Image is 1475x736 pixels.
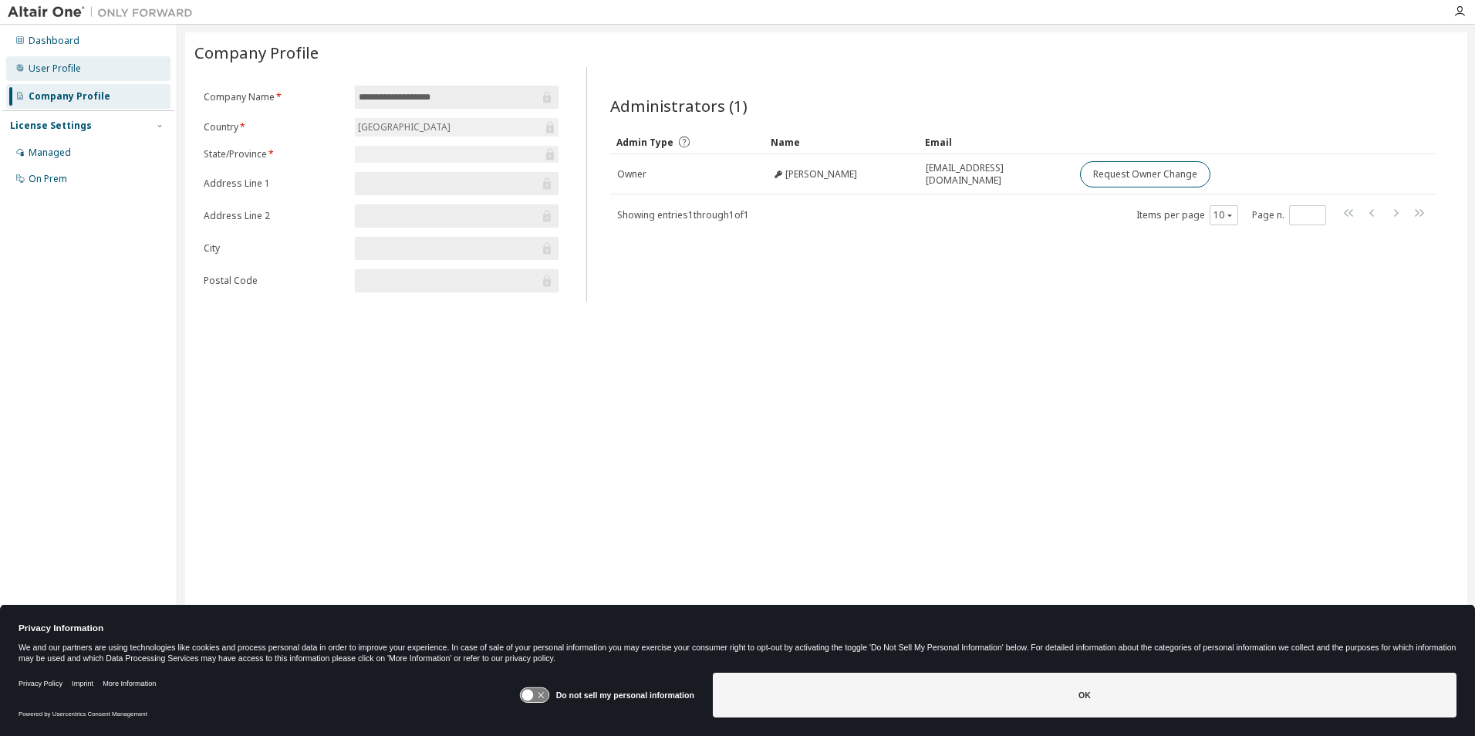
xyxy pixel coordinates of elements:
[925,130,1067,154] div: Email
[29,90,110,103] div: Company Profile
[10,120,92,132] div: License Settings
[204,148,346,160] label: State/Province
[926,162,1066,187] span: [EMAIL_ADDRESS][DOMAIN_NAME]
[204,177,346,190] label: Address Line 1
[29,173,67,185] div: On Prem
[29,62,81,75] div: User Profile
[355,118,559,137] div: [GEOGRAPHIC_DATA]
[204,121,346,133] label: Country
[8,5,201,20] img: Altair One
[617,168,646,181] span: Owner
[610,95,748,116] span: Administrators (1)
[204,242,346,255] label: City
[204,210,346,222] label: Address Line 2
[1252,205,1326,225] span: Page n.
[1136,205,1238,225] span: Items per page
[1213,209,1234,221] button: 10
[356,119,453,136] div: [GEOGRAPHIC_DATA]
[785,168,857,181] span: [PERSON_NAME]
[204,91,346,103] label: Company Name
[1080,161,1210,187] button: Request Owner Change
[771,130,913,154] div: Name
[29,35,79,47] div: Dashboard
[194,42,319,63] span: Company Profile
[617,208,749,221] span: Showing entries 1 through 1 of 1
[616,136,673,149] span: Admin Type
[204,275,346,287] label: Postal Code
[29,147,71,159] div: Managed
